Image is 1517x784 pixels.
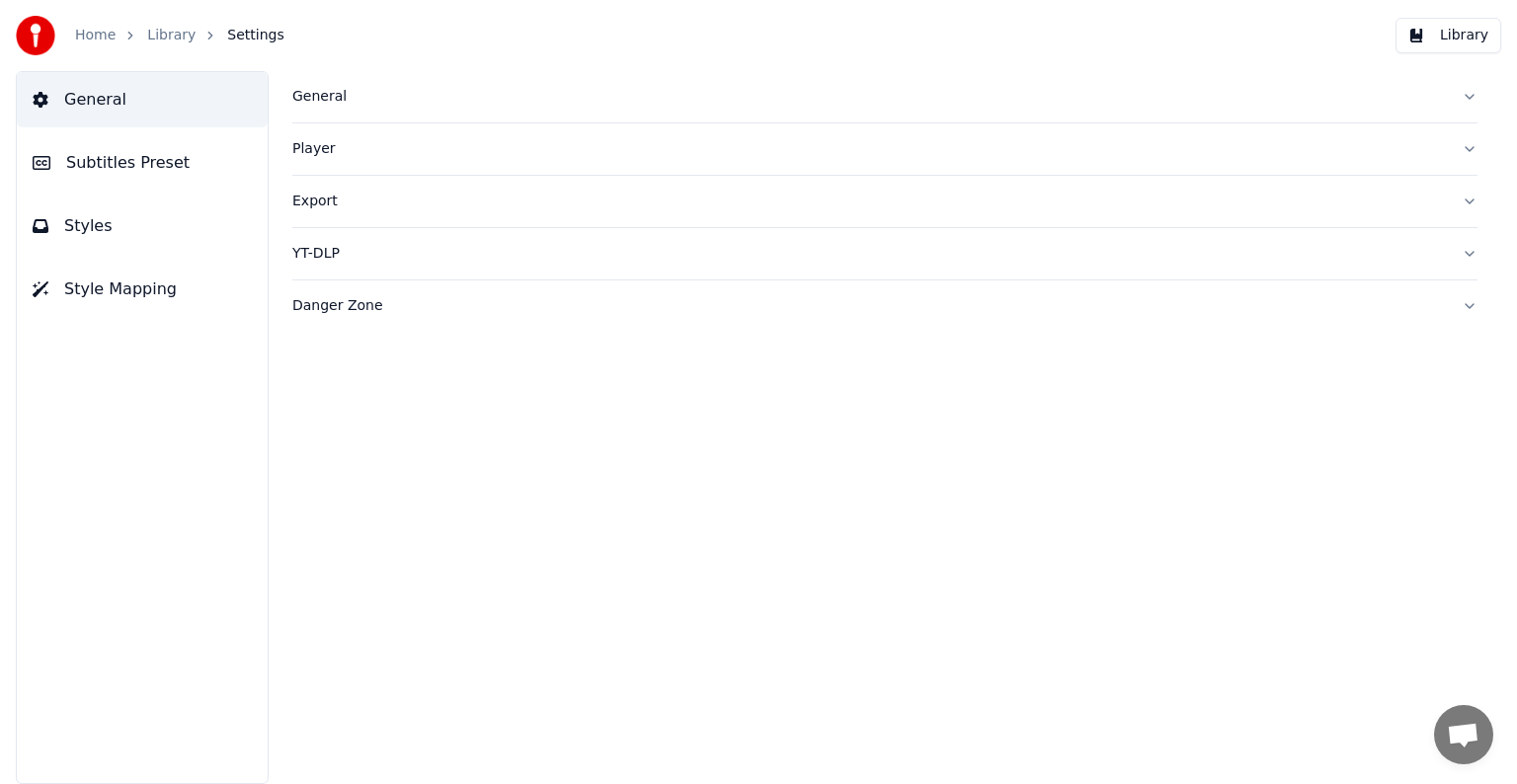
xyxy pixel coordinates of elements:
[292,87,1446,107] div: General
[292,139,1446,159] div: Player
[292,176,1477,227] button: Export
[64,88,126,112] span: General
[17,72,268,127] button: General
[17,135,268,191] button: Subtitles Preset
[1434,705,1493,764] div: Open chat
[292,192,1446,211] div: Export
[75,26,116,45] a: Home
[227,26,283,45] span: Settings
[1396,18,1501,53] button: Library
[17,262,268,317] button: Style Mapping
[292,123,1477,175] button: Player
[147,26,196,45] a: Library
[66,151,190,175] span: Subtitles Preset
[64,277,177,301] span: Style Mapping
[75,26,284,45] nav: breadcrumb
[17,198,268,254] button: Styles
[292,296,1446,316] div: Danger Zone
[292,244,1446,264] div: YT-DLP
[292,228,1477,279] button: YT-DLP
[292,280,1477,332] button: Danger Zone
[64,214,113,238] span: Styles
[292,71,1477,122] button: General
[16,16,55,55] img: youka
